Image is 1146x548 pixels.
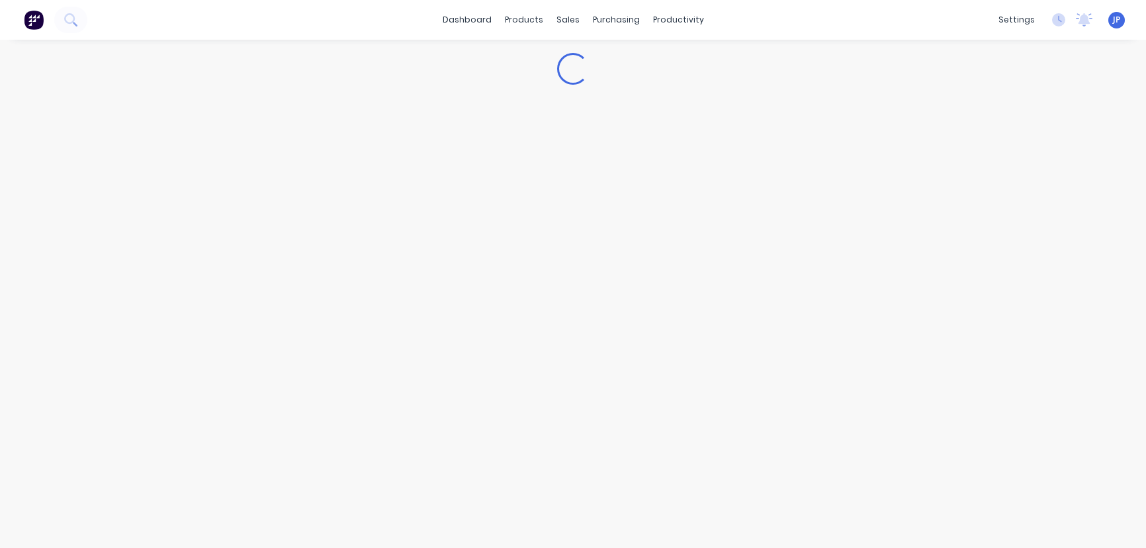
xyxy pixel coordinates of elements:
div: products [498,10,550,30]
span: JP [1113,14,1120,26]
img: Factory [24,10,44,30]
div: productivity [646,10,711,30]
div: purchasing [586,10,646,30]
div: settings [992,10,1041,30]
div: sales [550,10,586,30]
a: dashboard [436,10,498,30]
